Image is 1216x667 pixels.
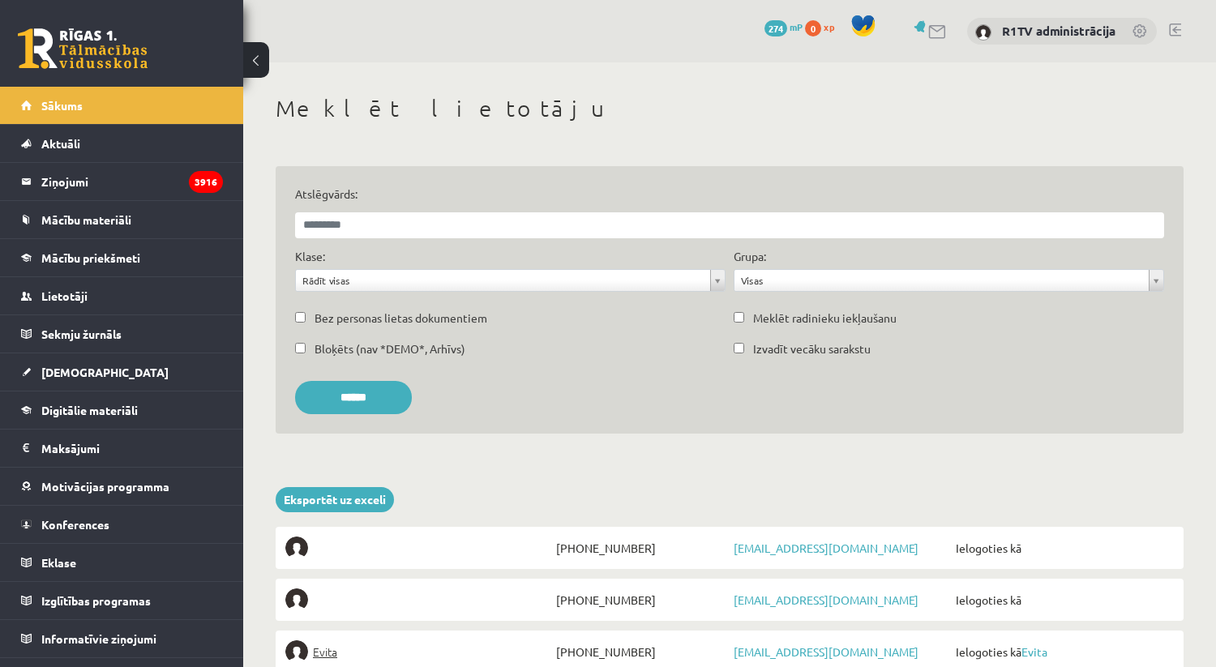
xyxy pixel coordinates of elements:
a: R1TV administrācija [1002,23,1115,39]
h1: Meklēt lietotāju [276,95,1184,122]
span: xp [824,20,834,33]
span: Digitālie materiāli [41,403,138,417]
a: Mācību materiāli [21,201,223,238]
span: Visas [741,270,1142,291]
a: Konferences [21,506,223,543]
label: Klase: [295,248,325,265]
span: Aktuāli [41,136,80,151]
label: Meklēt radinieku iekļaušanu [753,310,897,327]
a: [DEMOGRAPHIC_DATA] [21,353,223,391]
span: [PHONE_NUMBER] [552,640,730,663]
span: Sākums [41,98,83,113]
label: Bloķēts (nav *DEMO*, Arhīvs) [315,340,465,357]
a: [EMAIL_ADDRESS][DOMAIN_NAME] [734,644,918,659]
a: Aktuāli [21,125,223,162]
span: Ielogoties kā [952,537,1174,559]
span: [PHONE_NUMBER] [552,537,730,559]
span: Ielogoties kā [952,640,1174,663]
a: Rādīt visas [296,270,725,291]
span: Konferences [41,517,109,532]
a: Sekmju žurnāls [21,315,223,353]
span: Ielogoties kā [952,588,1174,611]
span: Motivācijas programma [41,479,169,494]
span: Rādīt visas [302,270,704,291]
span: Sekmju žurnāls [41,327,122,341]
a: Eksportēt uz exceli [276,487,394,512]
img: R1TV administrācija [975,24,991,41]
span: Informatīvie ziņojumi [41,631,156,646]
label: Izvadīt vecāku sarakstu [753,340,871,357]
a: Izglītības programas [21,582,223,619]
a: Digitālie materiāli [21,391,223,429]
a: [EMAIL_ADDRESS][DOMAIN_NAME] [734,592,918,607]
span: Lietotāji [41,289,88,303]
img: Evita [285,640,308,663]
a: Evita [1021,644,1047,659]
a: Eklase [21,544,223,581]
span: 0 [805,20,821,36]
a: Informatīvie ziņojumi [21,620,223,657]
label: Bez personas lietas dokumentiem [315,310,487,327]
span: 274 [764,20,787,36]
a: Sākums [21,87,223,124]
a: [EMAIL_ADDRESS][DOMAIN_NAME] [734,541,918,555]
span: [DEMOGRAPHIC_DATA] [41,365,169,379]
a: Mācību priekšmeti [21,239,223,276]
span: Izglītības programas [41,593,151,608]
a: Rīgas 1. Tālmācības vidusskola [18,28,148,69]
a: 0 xp [805,20,842,33]
span: [PHONE_NUMBER] [552,588,730,611]
a: Evita [285,640,552,663]
a: Maksājumi [21,430,223,467]
span: Eklase [41,555,76,570]
a: Visas [734,270,1163,291]
a: Lietotāji [21,277,223,314]
label: Grupa: [734,248,766,265]
span: Evita [313,640,337,663]
a: Ziņojumi3916 [21,163,223,200]
span: Mācību materiāli [41,212,131,227]
legend: Maksājumi [41,430,223,467]
i: 3916 [189,171,223,193]
a: Motivācijas programma [21,468,223,505]
legend: Ziņojumi [41,163,223,200]
label: Atslēgvārds: [295,186,1164,203]
span: mP [790,20,803,33]
span: Mācību priekšmeti [41,250,140,265]
a: 274 mP [764,20,803,33]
